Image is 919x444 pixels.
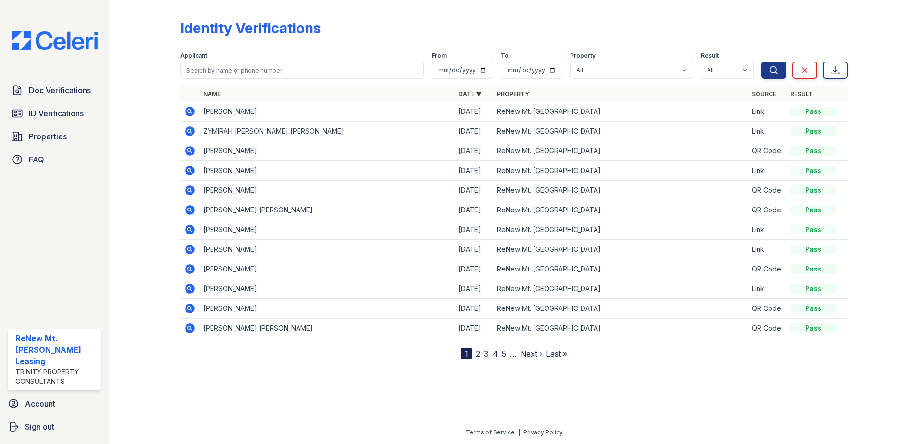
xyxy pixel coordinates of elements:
[180,52,207,60] label: Applicant
[199,122,455,141] td: ZYMIRAH [PERSON_NAME] [PERSON_NAME]
[180,62,424,79] input: Search by name or phone number
[8,104,101,123] a: ID Verifications
[199,299,455,319] td: [PERSON_NAME]
[546,349,567,358] a: Last »
[790,205,836,215] div: Pass
[455,279,493,299] td: [DATE]
[199,279,455,299] td: [PERSON_NAME]
[199,220,455,240] td: [PERSON_NAME]
[8,150,101,169] a: FAQ
[790,107,836,116] div: Pass
[521,349,542,358] a: Next ›
[455,319,493,338] td: [DATE]
[493,240,748,259] td: ReNew Mt. [GEOGRAPHIC_DATA]
[493,259,748,279] td: ReNew Mt. [GEOGRAPHIC_DATA]
[790,126,836,136] div: Pass
[29,154,44,165] span: FAQ
[476,349,480,358] a: 2
[748,122,786,141] td: Link
[752,90,776,98] a: Source
[570,52,596,60] label: Property
[466,429,515,436] a: Terms of Service
[4,417,105,436] a: Sign out
[748,240,786,259] td: Link
[748,181,786,200] td: QR Code
[701,52,719,60] label: Result
[455,220,493,240] td: [DATE]
[510,348,517,359] span: …
[493,299,748,319] td: ReNew Mt. [GEOGRAPHIC_DATA]
[493,181,748,200] td: ReNew Mt. [GEOGRAPHIC_DATA]
[748,161,786,181] td: Link
[180,19,321,37] div: Identity Verifications
[4,31,105,50] img: CE_Logo_Blue-a8612792a0a2168367f1c8372b55b34899dd931a85d93a1a3d3e32e68fde9ad4.png
[748,279,786,299] td: Link
[455,259,493,279] td: [DATE]
[199,240,455,259] td: [PERSON_NAME]
[455,200,493,220] td: [DATE]
[790,225,836,234] div: Pass
[493,279,748,299] td: ReNew Mt. [GEOGRAPHIC_DATA]
[790,90,813,98] a: Result
[199,259,455,279] td: [PERSON_NAME]
[493,319,748,338] td: ReNew Mt. [GEOGRAPHIC_DATA]
[455,299,493,319] td: [DATE]
[790,185,836,195] div: Pass
[748,319,786,338] td: QR Code
[4,394,105,413] a: Account
[455,161,493,181] td: [DATE]
[461,348,472,359] div: 1
[523,429,563,436] a: Privacy Policy
[790,245,836,254] div: Pass
[748,220,786,240] td: Link
[29,85,91,96] span: Doc Verifications
[199,102,455,122] td: [PERSON_NAME]
[199,200,455,220] td: [PERSON_NAME] [PERSON_NAME]
[790,264,836,274] div: Pass
[493,141,748,161] td: ReNew Mt. [GEOGRAPHIC_DATA]
[748,141,786,161] td: QR Code
[432,52,447,60] label: From
[199,181,455,200] td: [PERSON_NAME]
[455,102,493,122] td: [DATE]
[8,81,101,100] a: Doc Verifications
[748,259,786,279] td: QR Code
[455,181,493,200] td: [DATE]
[484,349,489,358] a: 3
[29,108,84,119] span: ID Verifications
[493,349,498,358] a: 4
[748,200,786,220] td: QR Code
[29,131,67,142] span: Properties
[748,299,786,319] td: QR Code
[455,240,493,259] td: [DATE]
[25,398,55,409] span: Account
[25,421,54,432] span: Sign out
[203,90,221,98] a: Name
[15,367,98,386] div: Trinity Property Consultants
[790,284,836,294] div: Pass
[199,141,455,161] td: [PERSON_NAME]
[199,161,455,181] td: [PERSON_NAME]
[493,200,748,220] td: ReNew Mt. [GEOGRAPHIC_DATA]
[199,319,455,338] td: [PERSON_NAME] [PERSON_NAME]
[518,429,520,436] div: |
[493,161,748,181] td: ReNew Mt. [GEOGRAPHIC_DATA]
[502,349,506,358] a: 5
[455,122,493,141] td: [DATE]
[459,90,482,98] a: Date ▼
[497,90,529,98] a: Property
[790,166,836,175] div: Pass
[455,141,493,161] td: [DATE]
[493,220,748,240] td: ReNew Mt. [GEOGRAPHIC_DATA]
[790,304,836,313] div: Pass
[8,127,101,146] a: Properties
[501,52,509,60] label: To
[748,102,786,122] td: Link
[15,333,98,367] div: ReNew Mt. [PERSON_NAME] Leasing
[790,323,836,333] div: Pass
[790,146,836,156] div: Pass
[493,122,748,141] td: ReNew Mt. [GEOGRAPHIC_DATA]
[493,102,748,122] td: ReNew Mt. [GEOGRAPHIC_DATA]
